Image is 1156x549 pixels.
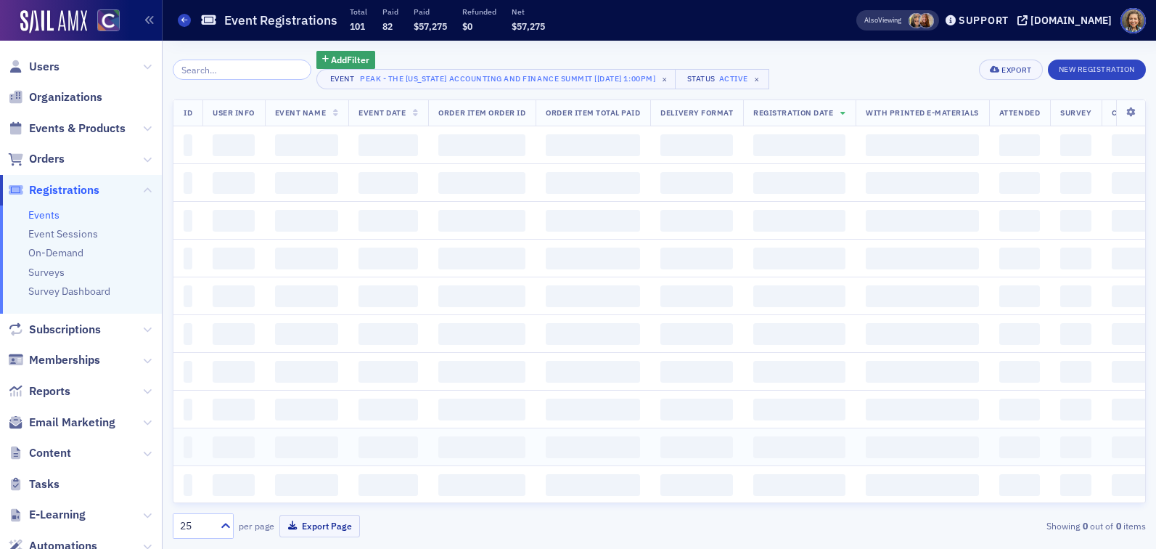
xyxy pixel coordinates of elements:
span: ‌ [546,285,640,307]
a: On-Demand [28,246,83,259]
span: ‌ [184,134,192,156]
span: ‌ [753,323,845,345]
span: Reports [29,383,70,399]
span: ‌ [275,323,338,345]
a: View Homepage [87,9,120,34]
a: Event Sessions [28,227,98,240]
span: ‌ [275,172,338,194]
span: ‌ [438,399,525,420]
span: ‌ [999,361,1040,383]
span: Users [29,59,60,75]
span: ‌ [660,436,733,458]
span: Event Name [275,107,326,118]
span: ‌ [213,399,255,420]
span: Attended [999,107,1040,118]
span: ‌ [660,285,733,307]
span: ‌ [358,134,418,156]
span: × [658,73,671,86]
span: ‌ [546,210,640,232]
span: ‌ [438,248,525,269]
span: ‌ [866,285,979,307]
span: ‌ [999,134,1040,156]
span: ‌ [753,399,845,420]
span: ‌ [184,210,192,232]
span: ‌ [866,474,979,496]
span: ‌ [866,399,979,420]
span: ‌ [184,285,192,307]
span: Event Date [358,107,406,118]
span: ‌ [999,399,1040,420]
span: ‌ [358,399,418,420]
span: ‌ [184,172,192,194]
span: ‌ [1060,436,1091,458]
a: Events & Products [8,121,126,137]
span: ‌ [866,172,979,194]
span: ‌ [438,285,525,307]
strong: 0 [1113,519,1123,532]
span: User Info [213,107,255,118]
span: ‌ [358,436,418,458]
span: ‌ [866,210,979,232]
span: ‌ [184,323,192,345]
span: ‌ [546,436,640,458]
p: Total [350,7,367,17]
span: Profile [1120,8,1146,33]
span: ‌ [753,172,845,194]
span: ‌ [1060,323,1091,345]
span: ‌ [358,172,418,194]
span: ‌ [1060,361,1091,383]
strong: 0 [1080,519,1090,532]
span: ‌ [1060,248,1091,269]
span: ‌ [275,285,338,307]
span: ‌ [184,399,192,420]
span: Organizations [29,89,102,105]
a: SailAMX [20,10,87,33]
span: ‌ [1060,285,1091,307]
p: Refunded [462,7,496,17]
span: ‌ [1060,172,1091,194]
button: EventPEAK - The [US_STATE] Accounting and Finance Summit [[DATE] 1:00pm]× [316,69,677,89]
span: ‌ [1060,134,1091,156]
span: ‌ [213,436,255,458]
span: Delivery Format [660,107,733,118]
span: ‌ [184,474,192,496]
span: ‌ [438,474,525,496]
span: ‌ [866,134,979,156]
span: ‌ [358,248,418,269]
h1: Event Registrations [224,12,337,29]
span: ‌ [213,248,255,269]
span: Events & Products [29,121,126,137]
span: ‌ [753,474,845,496]
a: Organizations [8,89,102,105]
div: PEAK - The [US_STATE] Accounting and Finance Summit [[DATE] 1:00pm] [360,71,655,86]
span: ‌ [438,323,525,345]
span: ‌ [660,361,733,383]
span: ‌ [866,361,979,383]
a: Users [8,59,60,75]
span: ‌ [753,436,845,458]
div: Export [1001,66,1031,74]
button: Export Page [279,515,360,537]
span: Content [29,445,71,461]
a: Content [8,445,71,461]
span: ‌ [999,285,1040,307]
span: ‌ [213,474,255,496]
span: ‌ [753,210,845,232]
span: ‌ [213,134,255,156]
span: ‌ [213,361,255,383]
span: ‌ [660,134,733,156]
span: Sheila Duggan [919,13,934,28]
p: Paid [414,7,447,17]
span: Registration Date [753,107,833,118]
span: ‌ [275,134,338,156]
a: New Registration [1048,62,1146,75]
span: Lauren Standiford [909,13,924,28]
span: ‌ [358,474,418,496]
span: Orders [29,151,65,167]
span: ‌ [753,248,845,269]
span: ‌ [999,474,1040,496]
span: ‌ [546,399,640,420]
span: ‌ [999,436,1040,458]
span: 101 [350,20,365,32]
p: Net [512,7,545,17]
